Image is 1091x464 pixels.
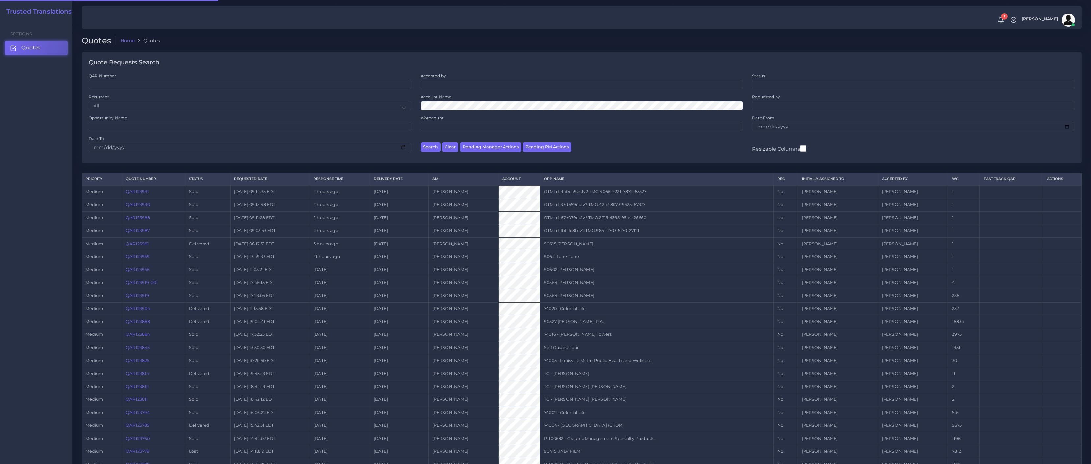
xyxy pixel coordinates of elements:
[798,406,878,419] td: [PERSON_NAME]
[185,341,230,354] td: Sold
[428,432,499,445] td: [PERSON_NAME]
[185,173,230,185] th: Status
[85,215,103,220] span: medium
[798,419,878,432] td: [PERSON_NAME]
[126,267,150,272] a: QAR123956
[798,250,878,263] td: [PERSON_NAME]
[230,380,310,393] td: [DATE] 18:44:19 EDT
[85,358,103,363] span: medium
[774,211,798,224] td: No
[310,173,370,185] th: Response Time
[310,198,370,211] td: 2 hours ago
[948,406,980,419] td: 516
[85,345,103,350] span: medium
[230,432,310,445] td: [DATE] 14:44:07 EDT
[798,302,878,315] td: [PERSON_NAME]
[310,211,370,224] td: 2 hours ago
[798,341,878,354] td: [PERSON_NAME]
[185,185,230,198] td: Sold
[428,211,499,224] td: [PERSON_NAME]
[126,436,150,441] a: QAR123760
[185,211,230,224] td: Sold
[798,224,878,237] td: [PERSON_NAME]
[774,393,798,406] td: No
[774,185,798,198] td: No
[370,432,428,445] td: [DATE]
[126,345,150,350] a: QAR123843
[948,328,980,341] td: 3975
[523,142,571,152] button: Pending PM Actions
[428,276,499,289] td: [PERSON_NAME]
[878,445,948,458] td: [PERSON_NAME]
[85,228,103,233] span: medium
[370,315,428,328] td: [DATE]
[798,276,878,289] td: [PERSON_NAME]
[798,393,878,406] td: [PERSON_NAME]
[126,397,148,402] a: QAR123811
[370,211,428,224] td: [DATE]
[948,315,980,328] td: 16834
[370,302,428,315] td: [DATE]
[85,449,103,454] span: medium
[185,406,230,419] td: Sold
[878,211,948,224] td: [PERSON_NAME]
[85,293,103,298] span: medium
[230,445,310,458] td: [DATE] 14:18:19 EDT
[370,393,428,406] td: [DATE]
[878,302,948,315] td: [PERSON_NAME]
[428,289,499,302] td: [PERSON_NAME]
[774,432,798,445] td: No
[428,263,499,276] td: [PERSON_NAME]
[774,263,798,276] td: No
[122,173,185,185] th: Quote Number
[185,276,230,289] td: Sold
[948,380,980,393] td: 2
[230,302,310,315] td: [DATE] 11:15:58 EDT
[2,8,72,15] h2: Trusted Translations
[370,341,428,354] td: [DATE]
[370,263,428,276] td: [DATE]
[310,367,370,380] td: [DATE]
[310,380,370,393] td: [DATE]
[428,237,499,250] td: [PERSON_NAME]
[185,237,230,250] td: Delivered
[310,341,370,354] td: [DATE]
[421,94,451,100] label: Account Name
[878,341,948,354] td: [PERSON_NAME]
[310,250,370,263] td: 21 hours ago
[798,380,878,393] td: [PERSON_NAME]
[798,432,878,445] td: [PERSON_NAME]
[878,354,948,367] td: [PERSON_NAME]
[540,185,774,198] td: GTM: d_940c49ec1v2 TMG.4066-9221-7872-63527
[798,263,878,276] td: [PERSON_NAME]
[948,341,980,354] td: 1951
[126,410,150,415] a: QAR123794
[774,367,798,380] td: No
[185,354,230,367] td: Sold
[878,289,948,302] td: [PERSON_NAME]
[21,44,40,51] span: Quotes
[370,419,428,432] td: [DATE]
[798,237,878,250] td: [PERSON_NAME]
[878,173,948,185] th: Accepted by
[1022,17,1058,21] span: [PERSON_NAME]
[540,367,774,380] td: TC - [PERSON_NAME]
[230,250,310,263] td: [DATE] 13:49:33 EDT
[774,419,798,432] td: No
[540,289,774,302] td: 90564 [PERSON_NAME]
[798,328,878,341] td: [PERSON_NAME]
[310,445,370,458] td: [DATE]
[370,250,428,263] td: [DATE]
[230,198,310,211] td: [DATE] 09:13:48 EDT
[798,198,878,211] td: [PERSON_NAME]
[310,406,370,419] td: [DATE]
[370,354,428,367] td: [DATE]
[370,237,428,250] td: [DATE]
[85,410,103,415] span: medium
[540,445,774,458] td: 90415 UNLV FILM
[126,189,149,194] a: QAR123991
[126,371,149,376] a: QAR123814
[185,445,230,458] td: Lost
[428,406,499,419] td: [PERSON_NAME]
[185,250,230,263] td: Sold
